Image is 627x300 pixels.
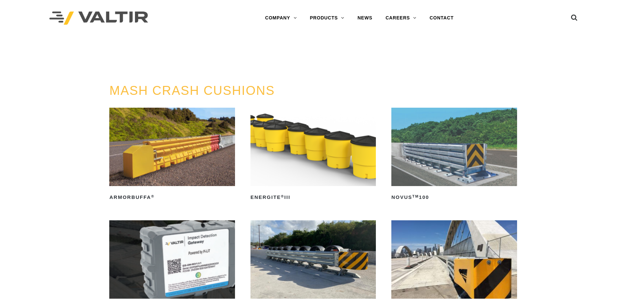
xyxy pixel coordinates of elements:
[151,194,154,198] sup: ®
[303,12,351,25] a: PRODUCTS
[49,12,148,25] img: Valtir
[351,12,379,25] a: NEWS
[379,12,423,25] a: CAREERS
[250,108,376,203] a: ENERGITE®III
[391,108,517,203] a: NOVUSTM100
[109,108,235,203] a: ArmorBuffa®
[281,194,284,198] sup: ®
[250,192,376,203] h2: ENERGITE III
[109,192,235,203] h2: ArmorBuffa
[423,12,460,25] a: CONTACT
[109,84,275,97] a: MASH CRASH CUSHIONS
[391,192,517,203] h2: NOVUS 100
[258,12,303,25] a: COMPANY
[412,194,419,198] sup: TM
